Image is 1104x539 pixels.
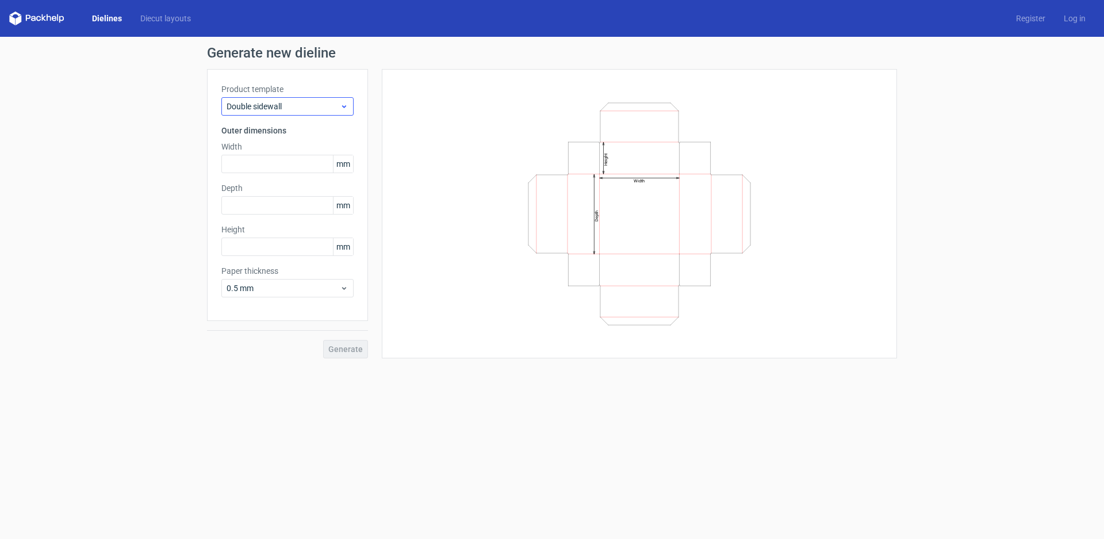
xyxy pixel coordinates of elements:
label: Width [221,141,354,152]
text: Height [603,153,608,166]
a: Log in [1055,13,1095,24]
label: Paper thickness [221,265,354,277]
a: Register [1007,13,1055,24]
label: Height [221,224,354,235]
a: Dielines [83,13,131,24]
span: mm [333,197,353,214]
span: 0.5 mm [227,282,340,294]
text: Width [634,178,645,184]
label: Product template [221,83,354,95]
h1: Generate new dieline [207,46,897,60]
text: Depth [594,210,599,221]
label: Depth [221,182,354,194]
span: mm [333,155,353,173]
span: mm [333,238,353,255]
h3: Outer dimensions [221,125,354,136]
a: Diecut layouts [131,13,200,24]
span: Double sidewall [227,101,340,112]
